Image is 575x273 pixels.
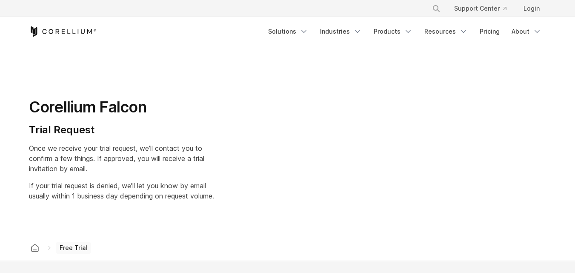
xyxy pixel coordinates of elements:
[517,1,546,16] a: Login
[263,24,313,39] a: Solutions
[422,1,546,16] div: Navigation Menu
[29,181,214,200] span: If your trial request is denied, we'll let you know by email usually within 1 business day depend...
[29,98,214,117] h1: Corellium Falcon
[369,24,418,39] a: Products
[429,1,444,16] button: Search
[56,242,91,254] span: Free Trial
[447,1,513,16] a: Support Center
[29,26,97,37] a: Corellium Home
[419,24,473,39] a: Resources
[29,124,214,136] h4: Trial Request
[475,24,505,39] a: Pricing
[29,144,204,173] span: Once we receive your trial request, we'll contact you to confirm a few things. If approved, you w...
[263,24,546,39] div: Navigation Menu
[315,24,367,39] a: Industries
[27,242,43,254] a: Corellium home
[506,24,546,39] a: About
